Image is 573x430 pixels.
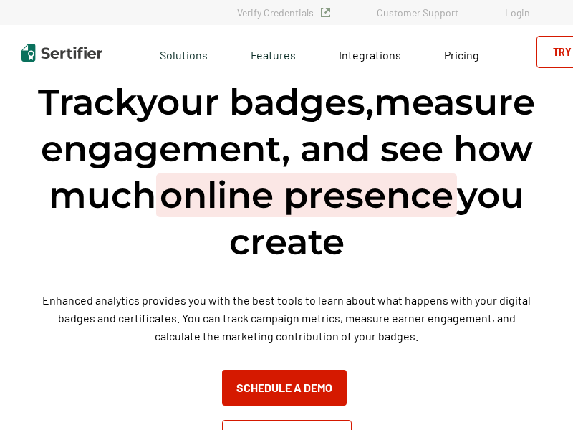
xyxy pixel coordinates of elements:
span: Features [251,44,296,62]
span: Integrations [339,48,401,62]
img: Verified [321,8,330,17]
a: Integrations [339,44,401,62]
span: Track [38,80,137,124]
h1: your badges, , and see how much you create [11,79,562,265]
img: Sertifier | Digital Credentialing Platform [21,44,102,62]
a: Verify Credentials [237,6,330,19]
a: Customer Support [377,6,458,19]
span: Pricing [444,48,479,62]
p: Enhanced analytics provides you with the best tools to learn about what happens with your digital... [39,291,534,345]
span: online presence [156,173,457,217]
a: Login [505,6,530,19]
span: Solutions [160,44,208,62]
a: Pricing [444,44,479,62]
